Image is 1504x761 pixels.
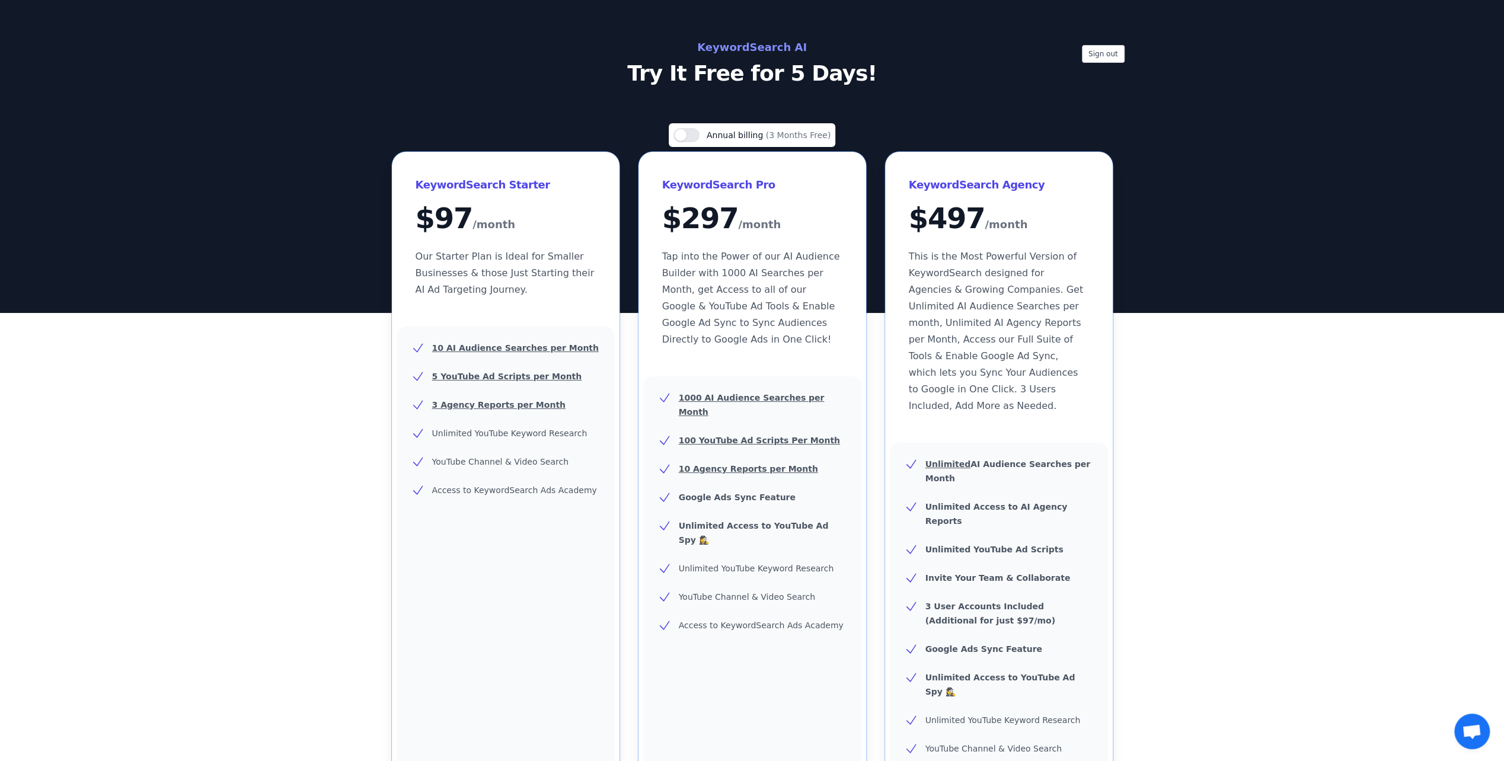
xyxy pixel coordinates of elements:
[662,251,840,345] span: Tap into the Power of our AI Audience Builder with 1000 AI Searches per Month, get Access to all ...
[679,464,818,474] u: 10 Agency Reports per Month
[432,485,597,495] span: Access to KeywordSearch Ads Academy
[679,436,840,445] u: 100 YouTube Ad Scripts Per Month
[432,457,569,466] span: YouTube Channel & Video Search
[925,545,1064,554] b: Unlimited YouTube Ad Scripts
[487,62,1018,85] p: Try It Free for 5 Days!
[679,592,815,602] span: YouTube Channel & Video Search
[925,459,1091,483] b: AI Audience Searches per Month
[662,204,842,234] div: $ 297
[679,493,796,502] b: Google Ads Sync Feature
[1082,45,1125,63] button: Sign out
[432,429,587,438] span: Unlimited YouTube Keyword Research
[925,744,1062,753] span: YouTube Channel & Video Search
[738,215,781,234] span: /month
[679,521,829,545] b: Unlimited Access to YouTube Ad Spy 🕵️‍♀️
[487,38,1018,57] h2: KeywordSearch AI
[416,204,596,234] div: $ 97
[925,459,971,469] u: Unlimited
[662,175,842,194] h3: KeywordSearch Pro
[432,400,566,410] u: 3 Agency Reports per Month
[909,251,1083,411] span: This is the Most Powerful Version of KeywordSearch designed for Agencies & Growing Companies. Get...
[432,343,599,353] u: 10 AI Audience Searches per Month
[909,175,1089,194] h3: KeywordSearch Agency
[679,564,834,573] span: Unlimited YouTube Keyword Research
[985,215,1027,234] span: /month
[925,573,1071,583] b: Invite Your Team & Collaborate
[679,393,825,417] u: 1000 AI Audience Searches per Month
[472,215,515,234] span: /month
[432,372,582,381] u: 5 YouTube Ad Scripts per Month
[707,130,766,140] span: Annual billing
[925,602,1055,625] b: 3 User Accounts Included (Additional for just $97/mo)
[679,621,844,630] span: Access to KeywordSearch Ads Academy
[925,715,1081,725] span: Unlimited YouTube Keyword Research
[416,251,595,295] span: Our Starter Plan is Ideal for Smaller Businesses & those Just Starting their AI Ad Targeting Jour...
[766,130,831,140] span: (3 Months Free)
[909,204,1089,234] div: $ 497
[1454,714,1490,749] a: Open chat
[925,644,1042,654] b: Google Ads Sync Feature
[416,175,596,194] h3: KeywordSearch Starter
[925,673,1075,696] b: Unlimited Access to YouTube Ad Spy 🕵️‍♀️
[925,502,1068,526] b: Unlimited Access to AI Agency Reports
